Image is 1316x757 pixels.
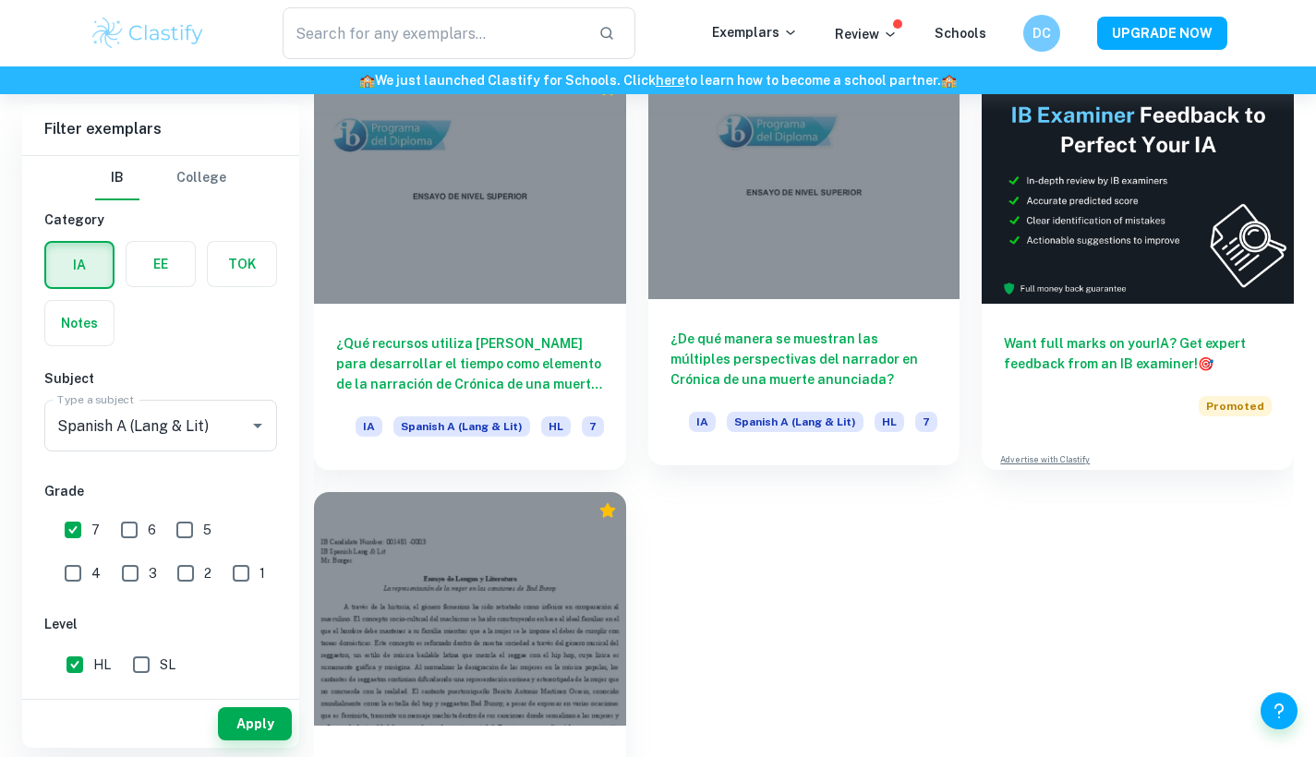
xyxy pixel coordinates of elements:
[875,412,904,432] span: HL
[1023,15,1060,52] button: DC
[314,70,626,470] a: ¿Qué recursos utiliza [PERSON_NAME] para desarrollar el tiempo como elemento de la narración de C...
[44,481,277,501] h6: Grade
[1000,453,1090,466] a: Advertise with Clastify
[656,73,684,88] a: here
[45,301,114,345] button: Notes
[95,156,139,200] button: IB
[148,520,156,540] span: 6
[727,412,863,432] span: Spanish A (Lang & Lit)
[356,416,382,437] span: IA
[203,520,211,540] span: 5
[1199,396,1272,416] span: Promoted
[160,655,175,675] span: SL
[176,156,226,200] button: College
[582,416,604,437] span: 7
[336,333,604,394] h6: ¿Qué recursos utiliza [PERSON_NAME] para desarrollar el tiempo como elemento de la narración de C...
[44,368,277,389] h6: Subject
[1031,23,1052,43] h6: DC
[1097,17,1227,50] button: UPGRADE NOW
[44,210,277,230] h6: Category
[935,26,986,41] a: Schools
[1004,333,1272,374] h6: Want full marks on your IA ? Get expert feedback from an IB examiner!
[598,79,617,98] div: Premium
[359,73,375,88] span: 🏫
[90,15,207,52] img: Clastify logo
[218,707,292,740] button: Apply
[835,24,898,44] p: Review
[127,242,195,286] button: EE
[4,70,1312,90] h6: We just launched Clastify for Schools. Click to learn how to become a school partner.
[91,563,101,583] span: 4
[44,614,277,634] h6: Level
[541,416,571,437] span: HL
[1198,356,1213,371] span: 🎯
[95,156,226,200] div: Filter type choice
[1261,692,1298,729] button: Help and Feedback
[91,520,100,540] span: 7
[648,70,960,470] a: ¿De qué manera se muestran las múltiples perspectivas del narrador en Crónica de una muerte anunc...
[245,413,271,439] button: Open
[46,243,113,287] button: IA
[149,563,157,583] span: 3
[283,7,585,59] input: Search for any exemplars...
[689,412,716,432] span: IA
[915,412,937,432] span: 7
[260,563,265,583] span: 1
[93,655,111,675] span: HL
[208,242,276,286] button: TOK
[598,501,617,520] div: Premium
[393,416,530,437] span: Spanish A (Lang & Lit)
[941,73,957,88] span: 🏫
[982,70,1294,304] img: Thumbnail
[982,70,1294,470] a: Want full marks on yourIA? Get expert feedback from an IB examiner!PromotedAdvertise with Clastify
[204,563,211,583] span: 2
[57,391,134,407] label: Type a subject
[712,22,798,42] p: Exemplars
[670,329,938,390] h6: ¿De qué manera se muestran las múltiples perspectivas del narrador en Crónica de una muerte anunc...
[22,103,299,155] h6: Filter exemplars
